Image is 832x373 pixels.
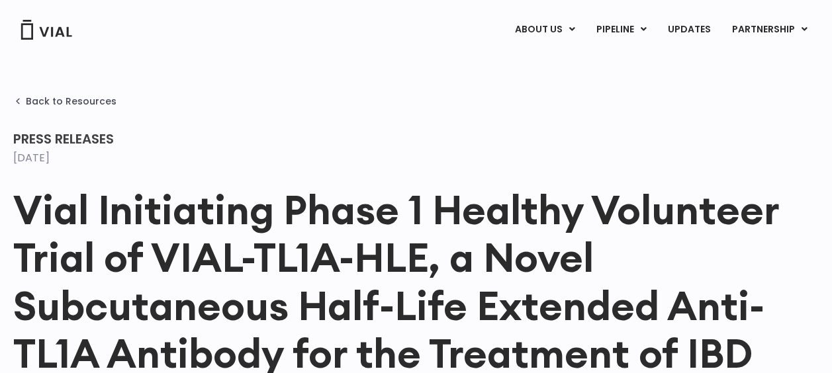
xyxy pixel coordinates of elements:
[13,150,50,165] time: [DATE]
[504,19,585,41] a: ABOUT USMenu Toggle
[20,20,73,40] img: Vial Logo
[13,130,114,148] span: Press Releases
[13,96,116,106] a: Back to Resources
[586,19,657,41] a: PIPELINEMenu Toggle
[721,19,818,41] a: PARTNERSHIPMenu Toggle
[26,96,116,106] span: Back to Resources
[657,19,721,41] a: UPDATES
